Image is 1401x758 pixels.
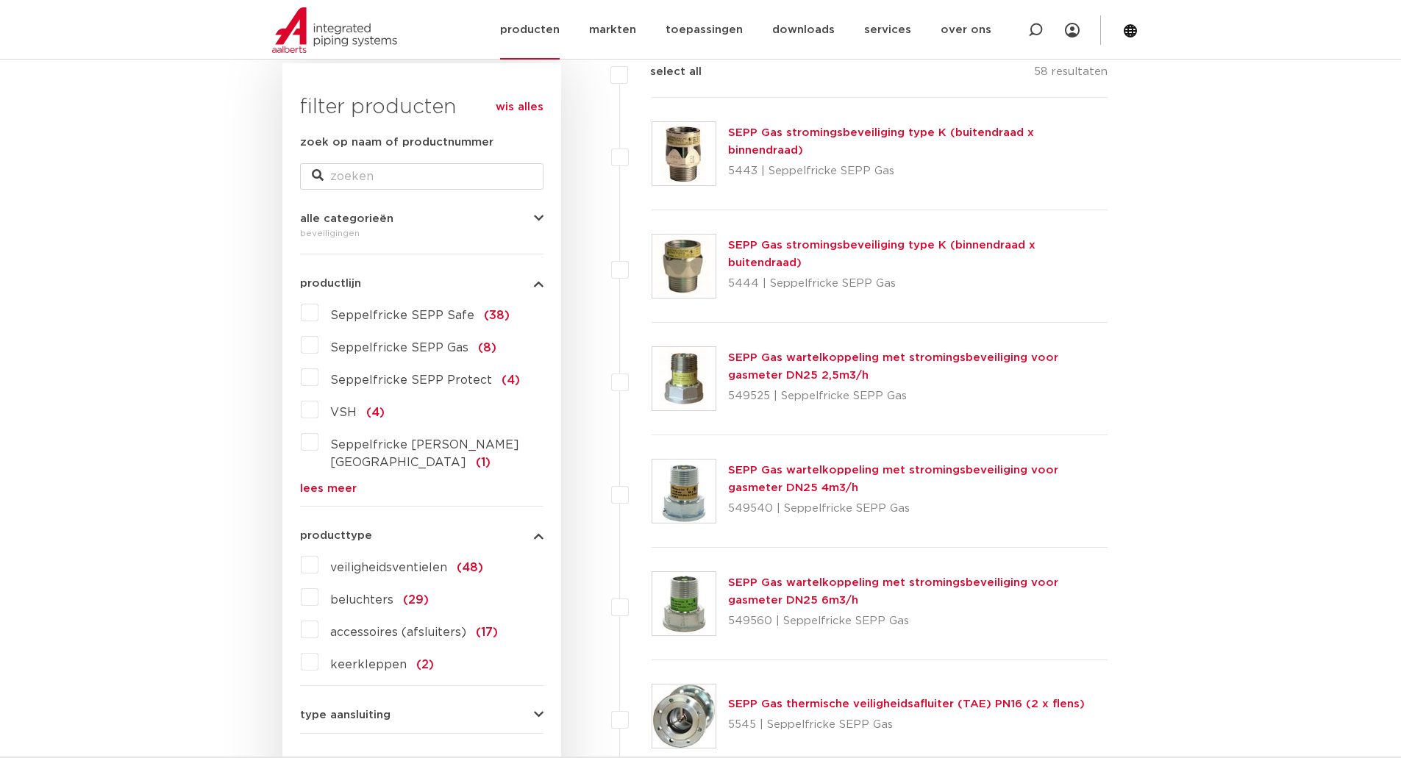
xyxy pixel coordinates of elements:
div: beveiligingen [300,224,543,242]
img: Thumbnail for SEPP Gas wartelkoppeling met stromingsbeveiliging voor gasmeter DN25 6m3/h [652,572,716,635]
label: select all [628,63,702,81]
img: Thumbnail for SEPP Gas wartelkoppeling met stromingsbeveiliging voor gasmeter DN25 2,5m3/h [652,347,716,410]
img: Thumbnail for SEPP Gas wartelkoppeling met stromingsbeveiliging voor gasmeter DN25 4m3/h [652,460,716,523]
span: type aansluiting [300,709,391,721]
span: (2) [416,659,434,671]
img: Thumbnail for SEPP Gas thermische veiligheidsafluiter (TAE) PN16 (2 x flens) [652,684,716,748]
a: lees meer [300,483,543,494]
span: producttype [300,530,372,541]
label: zoek op naam of productnummer [300,134,493,151]
span: Seppelfricke SEPP Safe [330,310,474,321]
p: 5443 | Seppelfricke SEPP Gas [728,160,1108,183]
span: keerkleppen [330,659,407,671]
span: alle categorieën [300,213,393,224]
span: productlijn [300,278,361,289]
p: 5444 | Seppelfricke SEPP Gas [728,272,1108,296]
button: productlijn [300,278,543,289]
span: Seppelfricke [PERSON_NAME][GEOGRAPHIC_DATA] [330,439,519,468]
p: 549525 | Seppelfricke SEPP Gas [728,385,1108,408]
a: wis alles [496,99,543,116]
a: SEPP Gas wartelkoppeling met stromingsbeveiliging voor gasmeter DN25 6m3/h [728,577,1058,606]
button: alle categorieën [300,213,543,224]
a: SEPP Gas wartelkoppeling met stromingsbeveiliging voor gasmeter DN25 2,5m3/h [728,352,1058,381]
a: SEPP Gas stromingsbeveiliging type K (buitendraad x binnendraad) [728,127,1034,156]
a: SEPP Gas thermische veiligheidsafluiter (TAE) PN16 (2 x flens) [728,698,1085,709]
span: (17) [476,626,498,638]
p: 5545 | Seppelfricke SEPP Gas [728,713,1085,737]
p: 549560 | Seppelfricke SEPP Gas [728,609,1108,633]
span: (48) [457,562,483,573]
span: (29) [403,594,429,606]
span: (1) [476,457,491,468]
span: beluchters [330,594,393,606]
span: (8) [478,342,496,354]
span: (4) [502,374,520,386]
a: SEPP Gas stromingsbeveiliging type K (binnendraad x buitendraad) [728,240,1035,268]
span: Seppelfricke SEPP Gas [330,342,468,354]
input: zoeken [300,163,543,190]
img: Thumbnail for SEPP Gas stromingsbeveiliging type K (binnendraad x buitendraad) [652,235,716,298]
button: producttype [300,530,543,541]
p: 549540 | Seppelfricke SEPP Gas [728,497,1108,521]
span: (4) [366,407,385,418]
img: Thumbnail for SEPP Gas stromingsbeveiliging type K (buitendraad x binnendraad) [652,122,716,185]
span: veiligheidsventielen [330,562,447,573]
p: 58 resultaten [1034,63,1108,86]
span: (38) [484,310,510,321]
a: SEPP Gas wartelkoppeling met stromingsbeveiliging voor gasmeter DN25 4m3/h [728,465,1058,493]
h3: filter producten [300,93,543,122]
span: accessoires (afsluiters) [330,626,466,638]
span: VSH [330,407,357,418]
span: Seppelfricke SEPP Protect [330,374,492,386]
button: type aansluiting [300,709,543,721]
